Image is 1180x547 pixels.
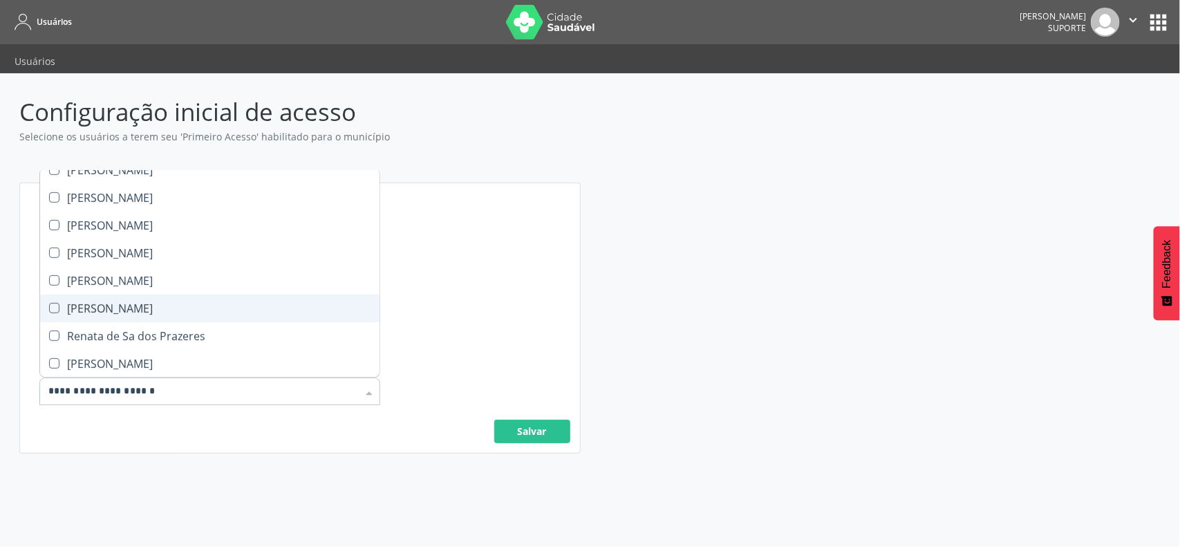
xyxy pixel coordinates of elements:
div: [PERSON_NAME] [48,303,371,314]
div: [PERSON_NAME] [1020,10,1086,22]
small: Selecione os usuários a terem seu 'Primeiro Acesso' habilitado para o município [19,129,400,144]
img: img [1091,8,1120,37]
div: [PERSON_NAME] [48,358,371,369]
button: apps [1146,10,1170,35]
strong: Salvar [518,425,547,438]
div: [PERSON_NAME] [48,248,371,259]
i:  [1125,12,1141,28]
div: Renata de Sa dos Prazeres [48,331,371,342]
button: Feedback - Mostrar pesquisa [1154,226,1180,320]
div: [PERSON_NAME] [48,220,371,231]
span: Usuários [37,16,72,28]
button: Salvar [494,420,570,443]
span: Suporte [1048,22,1086,34]
h1: Configuração inicial de acesso [19,98,1161,127]
button:  [1120,8,1146,37]
a: Usuários [5,49,65,73]
span: Feedback [1161,240,1173,288]
a: Usuários [10,10,72,33]
div: [PERSON_NAME] [48,275,371,286]
div: [PERSON_NAME] [48,192,371,203]
div: [PERSON_NAME] [48,165,371,176]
